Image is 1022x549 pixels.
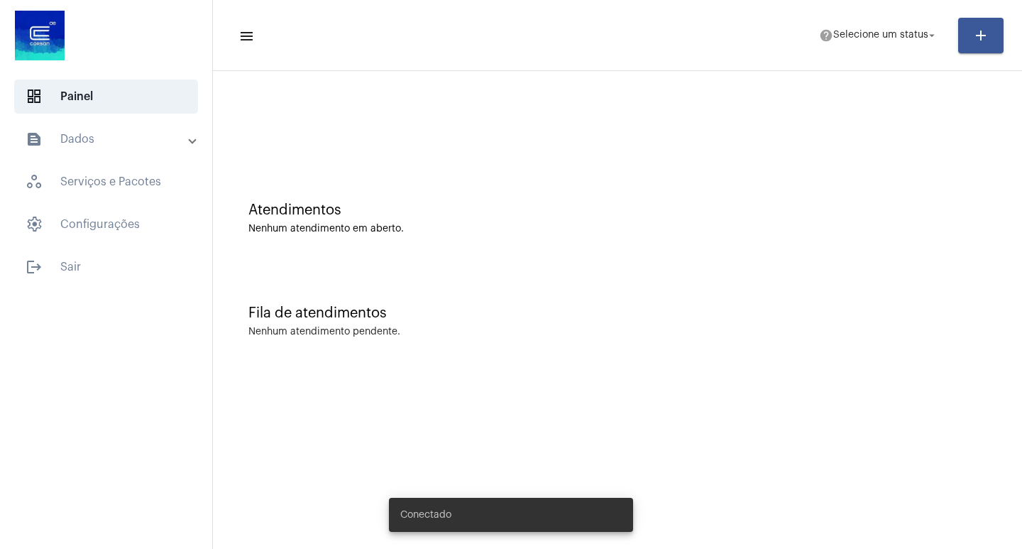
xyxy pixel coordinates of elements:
[9,122,212,156] mat-expansion-panel-header: sidenav iconDados
[14,165,198,199] span: Serviços e Pacotes
[248,202,987,218] div: Atendimentos
[26,173,43,190] span: sidenav icon
[819,28,833,43] mat-icon: help
[26,88,43,105] span: sidenav icon
[248,305,987,321] div: Fila de atendimentos
[925,29,938,42] mat-icon: arrow_drop_down
[14,80,198,114] span: Painel
[972,27,989,44] mat-icon: add
[26,131,189,148] mat-panel-title: Dados
[833,31,928,40] span: Selecione um status
[14,250,198,284] span: Sair
[26,259,43,276] mat-icon: sidenav icon
[14,207,198,241] span: Configurações
[811,21,947,50] button: Selecione um status
[26,131,43,148] mat-icon: sidenav icon
[248,327,400,337] div: Nenhum atendimento pendente.
[26,216,43,233] span: sidenav icon
[400,508,451,522] span: Conectado
[248,224,987,234] div: Nenhum atendimento em aberto.
[238,28,253,45] mat-icon: sidenav icon
[11,7,68,64] img: d4669ae0-8c07-2337-4f67-34b0df7f5ae4.jpeg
